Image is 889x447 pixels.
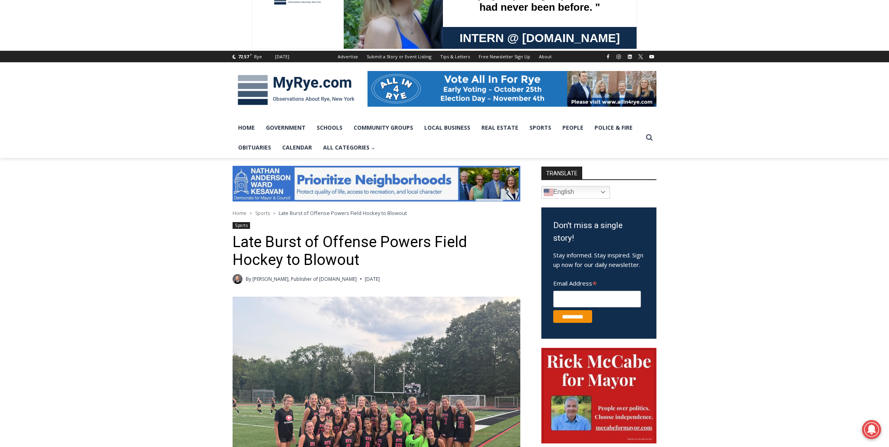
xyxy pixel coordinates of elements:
[279,209,407,217] span: Late Burst of Offense Powers Field Hockey to Blowout
[614,52,623,61] a: Instagram
[191,77,385,99] a: Intern @ [DOMAIN_NAME]
[254,53,262,60] div: Rye
[233,138,277,157] a: Obituaries
[603,52,613,61] a: Facebook
[348,118,419,138] a: Community Groups
[553,275,641,290] label: Email Address
[544,188,553,197] img: en
[647,52,656,61] a: YouTube
[252,276,357,282] a: [PERSON_NAME], Publisher of [DOMAIN_NAME]
[589,118,638,138] a: Police & Fire
[233,274,242,284] a: Author image
[233,118,642,158] nav: Primary Navigation
[362,51,436,62] a: Submit a Story or Event Listing
[524,118,557,138] a: Sports
[333,51,362,62] a: Advertise
[277,138,317,157] a: Calendar
[233,222,250,229] a: Sports
[553,250,645,269] p: Stay informed. Stay inspired. Sign up now for our daily newsletter.
[275,53,289,60] div: [DATE]
[260,118,311,138] a: Government
[557,118,589,138] a: People
[474,51,535,62] a: Free Newsletter Sign Up
[642,130,656,145] button: View Search Form
[553,219,645,244] h3: Don't miss a single story!
[541,348,656,444] img: McCabe for Mayor
[365,275,380,283] time: [DATE]
[625,52,635,61] a: Linkedin
[246,275,251,283] span: By
[233,118,260,138] a: Home
[250,211,252,216] span: >
[333,51,556,62] nav: Secondary Navigation
[273,211,275,216] span: >
[317,138,381,157] button: Child menu of All Categories
[368,71,656,107] img: All in for Rye
[541,167,582,179] strong: TRANSLATE
[535,51,556,62] a: About
[476,118,524,138] a: Real Estate
[238,54,249,59] span: 72.57
[636,52,645,61] a: X
[233,233,520,269] h1: Late Burst of Offense Powers Field Hockey to Blowout
[200,0,375,77] div: "[PERSON_NAME] and I covered the [DATE] Parade, which was a really eye opening experience as I ha...
[255,210,270,217] a: Sports
[233,69,360,111] img: MyRye.com
[208,79,368,97] span: Intern @ [DOMAIN_NAME]
[311,118,348,138] a: Schools
[250,52,252,57] span: F
[419,118,476,138] a: Local Business
[541,186,610,199] a: English
[436,51,474,62] a: Tips & Letters
[233,209,520,217] nav: Breadcrumbs
[233,210,246,217] a: Home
